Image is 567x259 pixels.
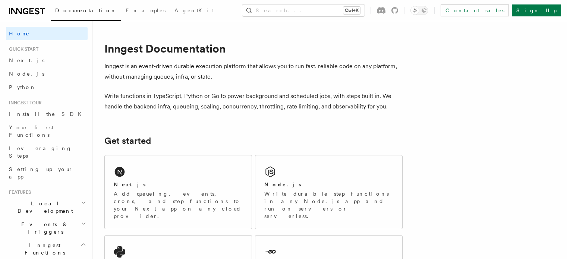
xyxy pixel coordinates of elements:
[174,7,214,13] span: AgentKit
[6,162,88,183] a: Setting up your app
[9,84,36,90] span: Python
[6,218,88,239] button: Events & Triggers
[9,71,44,77] span: Node.js
[343,7,360,14] kbd: Ctrl+K
[9,30,30,37] span: Home
[9,166,73,180] span: Setting up your app
[6,241,81,256] span: Inngest Functions
[121,2,170,20] a: Examples
[55,7,117,13] span: Documentation
[104,155,252,229] a: Next.jsAdd queueing, events, crons, and step functions to your Next app on any cloud provider.
[104,136,151,146] a: Get started
[410,6,428,15] button: Toggle dark mode
[9,111,86,117] span: Install the SDK
[104,61,403,82] p: Inngest is an event-driven durable execution platform that allows you to run fast, reliable code ...
[9,57,44,63] span: Next.js
[114,190,243,220] p: Add queueing, events, crons, and step functions to your Next app on any cloud provider.
[6,54,88,67] a: Next.js
[512,4,561,16] a: Sign Up
[6,197,88,218] button: Local Development
[255,155,403,229] a: Node.jsWrite durable step functions in any Node.js app and run on servers or serverless.
[126,7,166,13] span: Examples
[6,80,88,94] a: Python
[104,42,403,55] h1: Inngest Documentation
[264,181,301,188] h2: Node.js
[6,67,88,80] a: Node.js
[51,2,121,21] a: Documentation
[9,124,53,138] span: Your first Functions
[6,27,88,40] a: Home
[6,200,81,215] span: Local Development
[264,190,393,220] p: Write durable step functions in any Node.js app and run on servers or serverless.
[170,2,218,20] a: AgentKit
[6,46,38,52] span: Quick start
[114,181,146,188] h2: Next.js
[9,145,72,159] span: Leveraging Steps
[441,4,509,16] a: Contact sales
[6,107,88,121] a: Install the SDK
[6,100,42,106] span: Inngest tour
[6,189,31,195] span: Features
[6,142,88,162] a: Leveraging Steps
[104,91,403,112] p: Write functions in TypeScript, Python or Go to power background and scheduled jobs, with steps bu...
[242,4,365,16] button: Search...Ctrl+K
[6,121,88,142] a: Your first Functions
[6,221,81,236] span: Events & Triggers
